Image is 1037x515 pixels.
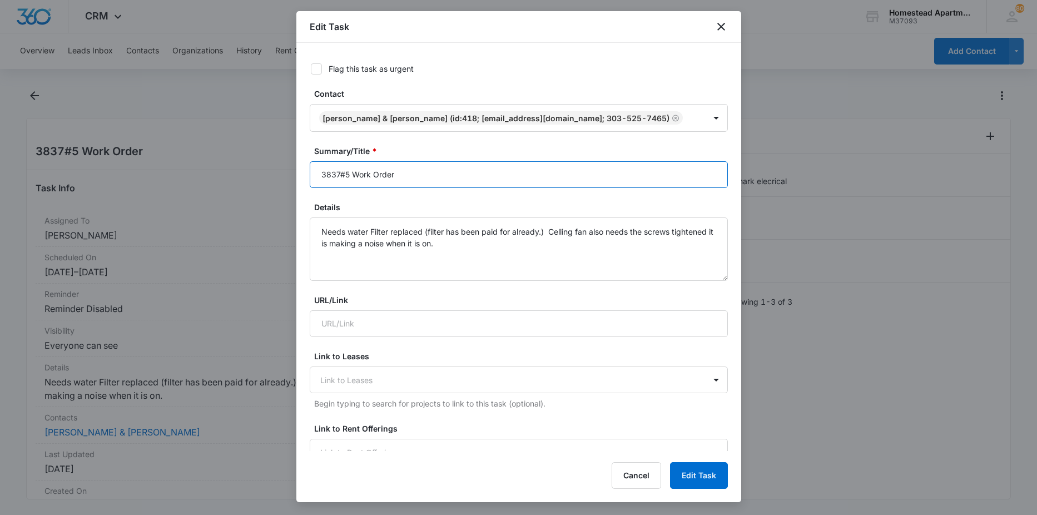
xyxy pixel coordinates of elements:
[310,20,349,33] h1: Edit Task
[322,113,669,123] div: [PERSON_NAME] & [PERSON_NAME] (ID:418; [EMAIL_ADDRESS][DOMAIN_NAME]; 303-525-7465)
[612,462,661,489] button: Cancel
[670,462,728,489] button: Edit Task
[314,201,732,213] label: Details
[329,63,414,75] div: Flag this task as urgent
[314,350,732,362] label: Link to Leases
[669,114,679,122] div: Remove Lisa Shaw & Joel Bass (ID:418; ljshaw7465@gmail.com; 303-525-7465)
[310,161,728,188] input: Summary/Title
[314,294,732,306] label: URL/Link
[310,217,728,281] textarea: Needs water Filter replaced (filter has been paid for already.) Celling fan also needs the screws...
[715,20,728,33] button: close
[314,423,732,434] label: Link to Rent Offerings
[314,88,732,100] label: Contact
[310,310,728,337] input: URL/Link
[314,398,728,409] p: Begin typing to search for projects to link to this task (optional).
[314,145,732,157] label: Summary/Title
